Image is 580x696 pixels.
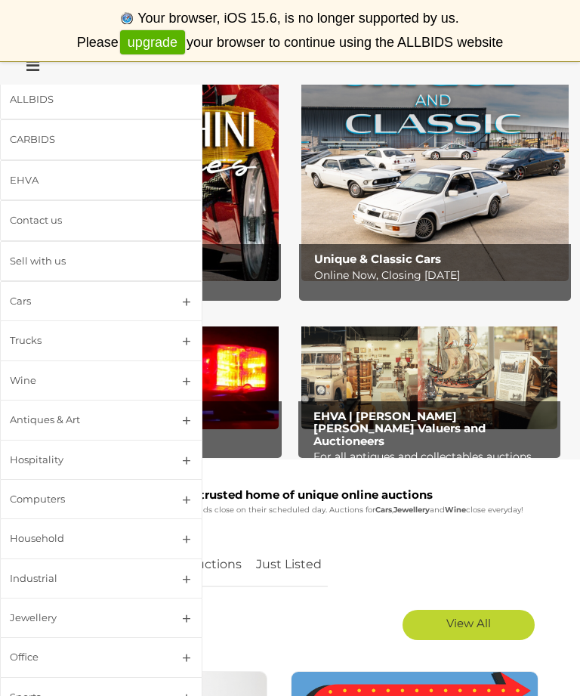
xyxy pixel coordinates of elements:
[10,530,156,547] div: Household
[23,311,279,429] a: Police Recovered Goods Police Recovered Goods Closing [DATE]
[403,610,535,640] a: View All
[10,372,156,389] div: Wine
[301,47,569,281] a: Unique & Classic Cars Unique & Classic Cars Online Now, Closing [DATE]
[10,451,156,469] div: Hospitality
[10,570,156,587] div: Industrial
[313,447,553,485] p: For all antiques and collectables auctions visit: EHVA
[375,505,392,515] strong: Cars
[301,311,557,429] a: EHVA | Evans Hastings Valuers and Auctioneers EHVA | [PERSON_NAME] [PERSON_NAME] Valuers and Auct...
[19,489,550,502] h1: Australia's trusted home of unique online auctions
[10,609,156,626] div: Jewellery
[10,131,156,148] div: CARBIDS
[10,332,156,349] div: Trucks
[10,172,156,189] div: EHVA
[301,311,557,429] img: EHVA | Evans Hastings Valuers and Auctioneers
[314,266,564,285] p: Online Now, Closing [DATE]
[11,47,279,281] a: Lamborghini Wines Lamborghini Wines Closing [DATE]
[10,648,156,666] div: Office
[10,212,156,229] div: Contact us
[10,490,156,508] div: Computers
[10,91,156,108] div: ALLBIDS
[19,503,550,517] p: All Auctions are listed for 4-7 days and bids close on their scheduled day. Auctions for , and cl...
[313,409,486,448] b: EHVA | [PERSON_NAME] [PERSON_NAME] Valuers and Auctioneers
[10,292,156,310] div: Cars
[445,505,466,515] strong: Wine
[250,543,328,587] a: Just Listed
[314,252,441,266] b: Unique & Classic Cars
[393,505,430,515] strong: Jewellery
[10,252,156,270] div: Sell with us
[446,616,491,630] span: View All
[120,30,185,55] a: upgrade
[301,47,569,281] img: Unique & Classic Cars
[10,411,156,428] div: Antiques & Art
